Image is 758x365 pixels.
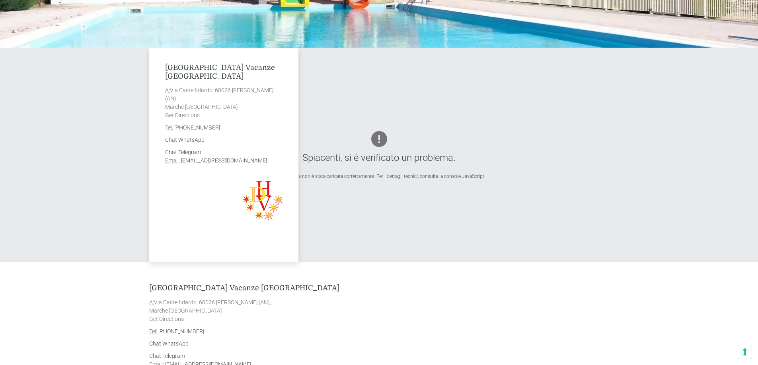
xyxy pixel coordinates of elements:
[158,328,204,334] a: [PHONE_NUMBER]
[149,328,157,334] abbr: Phone
[149,284,609,293] h4: [GEOGRAPHIC_DATA] Vacanze [GEOGRAPHIC_DATA]
[165,137,205,143] a: Chat WhatsApp
[149,340,189,347] a: Chat WhatsApp
[165,124,173,131] abbr: Phone
[165,64,283,81] h4: [GEOGRAPHIC_DATA] Vacanze [GEOGRAPHIC_DATA]
[181,157,267,164] a: [EMAIL_ADDRESS][DOMAIN_NAME]
[149,353,185,359] a: Chat Telegram
[165,149,201,155] a: Chat Telegram
[165,87,170,93] abbr: Address
[149,299,154,305] abbr: Address
[165,157,180,164] abbr: Email
[165,86,283,120] address: Via Castelfidardo, 60026 [PERSON_NAME] (AN), Marche [GEOGRAPHIC_DATA] Get Directions
[174,124,220,131] a: [PHONE_NUMBER]
[738,345,752,359] button: Le tue preferenze relative al consenso per le tecnologie di tracciamento
[149,298,609,323] address: Via Castelfidardo, 60026 [PERSON_NAME] (AN), Marche [GEOGRAPHIC_DATA] Get Directions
